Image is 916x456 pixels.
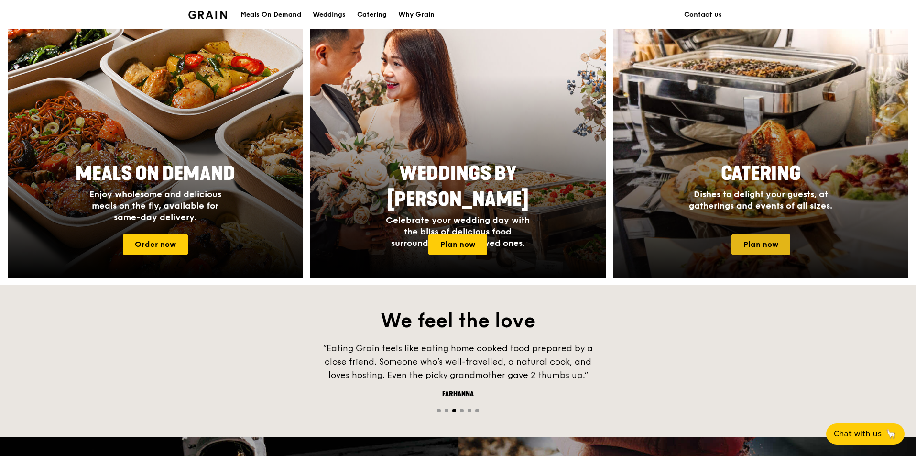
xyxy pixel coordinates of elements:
[313,0,346,29] div: Weddings
[445,409,448,412] span: Go to slide 2
[613,25,908,278] a: CateringDishes to delight your guests, at gatherings and events of all sizes.Plan now
[834,428,882,440] span: Chat with us
[188,11,227,19] img: Grain
[689,189,832,211] span: Dishes to delight your guests, at gatherings and events of all sizes.
[315,389,601,399] div: Farhanna
[475,409,479,412] span: Go to slide 6
[387,162,529,211] span: Weddings by [PERSON_NAME]
[731,234,790,255] a: Plan now
[678,0,728,29] a: Contact us
[393,0,440,29] a: Why Grain
[8,25,303,278] a: Meals On DemandEnjoy wholesome and delicious meals on the fly, available for same-day delivery.Or...
[398,0,435,29] div: Why Grain
[428,234,487,255] a: Plan now
[885,428,897,440] span: 🦙
[437,409,441,412] span: Go to slide 1
[468,409,471,412] span: Go to slide 5
[310,25,605,278] a: Weddings by [PERSON_NAME]Celebrate your wedding day with the bliss of delicious food surrounded b...
[452,409,456,412] span: Go to slide 3
[357,0,387,29] div: Catering
[89,189,221,222] span: Enjoy wholesome and delicious meals on the fly, available for same-day delivery.
[386,215,530,248] span: Celebrate your wedding day with the bliss of delicious food surrounded by your loved ones.
[76,162,235,185] span: Meals On Demand
[460,409,464,412] span: Go to slide 4
[315,342,601,382] div: “Eating Grain feels like eating home cooked food prepared by a close friend. Someone who’s well-t...
[826,423,905,445] button: Chat with us🦙
[721,162,801,185] span: Catering
[307,0,351,29] a: Weddings
[240,0,301,29] div: Meals On Demand
[351,0,393,29] a: Catering
[123,234,188,255] a: Order now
